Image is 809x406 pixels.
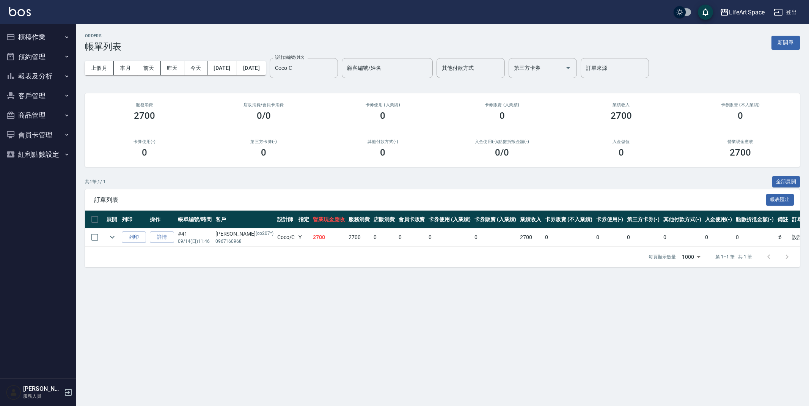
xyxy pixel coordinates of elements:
td: 0 [543,228,594,246]
h2: 營業現金應收 [690,139,791,144]
td: 2700 [347,228,372,246]
p: (co207*) [256,230,273,238]
button: 紅利點數設定 [3,145,73,164]
button: 櫃檯作業 [3,27,73,47]
h3: 0 /0 [495,147,509,158]
td: Coco /C [275,228,297,246]
h2: 卡券使用(-) [94,139,195,144]
p: 服務人員 [23,393,62,400]
h3: 0 [380,147,385,158]
th: 營業現金應收 [311,211,347,228]
td: 0 [625,228,661,246]
td: 0 [734,228,776,246]
td: 2700 [518,228,543,246]
h3: 帳單列表 [85,41,121,52]
h3: 0 [500,110,505,121]
h3: 0 [380,110,385,121]
h2: 卡券販賣 (不入業績) [690,102,791,107]
h2: 其他付款方式(-) [332,139,433,144]
button: 報表匯出 [766,194,794,206]
h2: 卡券販賣 (入業績) [451,102,552,107]
button: LifeArt Space [717,5,768,20]
h3: 0 [142,147,147,158]
p: 第 1–1 筆 共 1 筆 [715,253,752,260]
th: 點數折抵金額(-) [734,211,776,228]
h2: 卡券使用 (入業績) [332,102,433,107]
button: 登出 [771,5,800,19]
span: 訂單列表 [94,196,766,204]
button: 客戶管理 [3,86,73,106]
button: 商品管理 [3,105,73,125]
h2: 店販消費 /會員卡消費 [213,102,314,107]
p: 每頁顯示數量 [649,253,676,260]
h3: 服務消費 [94,102,195,107]
button: 前天 [137,61,161,75]
td: 2700 [311,228,347,246]
th: 其他付款方式(-) [661,211,703,228]
a: 新開單 [771,39,800,46]
a: 報表匯出 [766,196,794,203]
button: save [698,5,713,20]
p: 共 1 筆, 1 / 1 [85,178,106,185]
th: 卡券販賣 (不入業績) [543,211,594,228]
th: 指定 [297,211,311,228]
button: Open [562,62,574,74]
button: 報表及分析 [3,66,73,86]
h3: 0 [738,110,743,121]
th: 入金使用(-) [703,211,734,228]
button: [DATE] [207,61,237,75]
h3: 0 [619,147,624,158]
p: 09/14 (日) 11:46 [178,238,212,245]
button: 會員卡管理 [3,125,73,145]
h2: ORDERS [85,33,121,38]
th: 卡券販賣 (入業績) [473,211,518,228]
th: 第三方卡券(-) [625,211,661,228]
h3: 2700 [611,110,632,121]
div: [PERSON_NAME] [215,230,273,238]
button: 今天 [184,61,208,75]
th: 列印 [120,211,148,228]
h2: 入金使用(-) /點數折抵金額(-) [451,139,552,144]
a: 詳情 [150,231,174,243]
td: :6 [776,228,790,246]
th: 店販消費 [372,211,397,228]
th: 備註 [776,211,790,228]
h5: [PERSON_NAME] [23,385,62,393]
td: Y [297,228,311,246]
h2: 入金儲值 [571,139,672,144]
td: 0 [427,228,473,246]
th: 展開 [105,211,120,228]
h2: 業績收入 [571,102,672,107]
th: 設計師 [275,211,297,228]
div: LifeArt Space [729,8,765,17]
h3: 2700 [730,147,751,158]
h3: 2700 [134,110,155,121]
button: 列印 [122,231,146,243]
button: 昨天 [161,61,184,75]
h2: 第三方卡券(-) [213,139,314,144]
h3: 0 [261,147,266,158]
img: Person [6,385,21,400]
th: 客戶 [214,211,275,228]
p: 0967160968 [215,238,273,245]
th: 操作 [148,211,176,228]
td: #41 [176,228,214,246]
div: 1000 [679,247,703,267]
label: 設計師編號/姓名 [275,55,305,60]
td: 0 [397,228,427,246]
h3: 0/0 [257,110,271,121]
button: 上個月 [85,61,114,75]
button: [DATE] [237,61,266,75]
th: 會員卡販賣 [397,211,427,228]
th: 服務消費 [347,211,372,228]
button: 新開單 [771,36,800,50]
button: 預約管理 [3,47,73,67]
th: 卡券使用 (入業績) [427,211,473,228]
td: 0 [661,228,703,246]
th: 卡券使用(-) [594,211,625,228]
th: 業績收入 [518,211,543,228]
td: 0 [473,228,518,246]
td: 0 [703,228,734,246]
img: Logo [9,7,31,16]
button: 全部展開 [772,176,800,188]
